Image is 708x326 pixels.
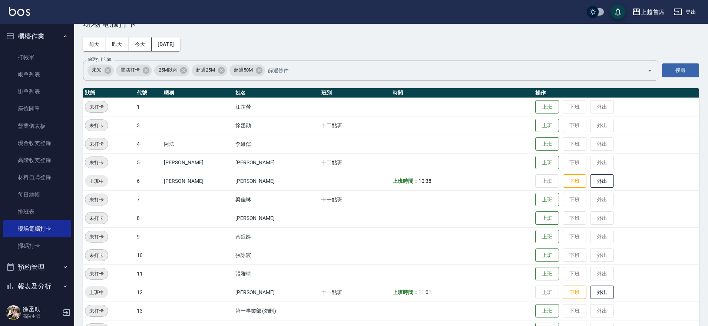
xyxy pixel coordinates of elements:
[535,304,559,318] button: 上班
[320,116,391,135] td: 十二點班
[85,233,108,241] span: 未打卡
[87,65,114,76] div: 未知
[85,214,108,222] span: 未打卡
[535,119,559,132] button: 上班
[234,172,320,190] td: [PERSON_NAME]
[9,7,30,16] img: Logo
[563,174,586,188] button: 下班
[3,66,71,83] a: 帳單列表
[135,190,162,209] td: 7
[3,277,71,296] button: 報表及分析
[87,66,106,74] span: 未知
[135,135,162,153] td: 4
[229,66,257,74] span: 超過50M
[418,178,431,184] span: 10:38
[3,152,71,169] a: 高階收支登錄
[129,37,152,51] button: 今天
[85,140,108,148] span: 未打卡
[85,307,108,315] span: 未打卡
[234,302,320,320] td: 第一事業部 (勿刪)
[234,98,320,116] td: 江芷螢
[162,153,234,172] td: [PERSON_NAME]
[3,135,71,152] a: 現金收支登錄
[3,203,71,220] a: 排班表
[83,37,106,51] button: 前天
[3,49,71,66] a: 打帳單
[590,174,614,188] button: 外出
[3,186,71,203] a: 每日結帳
[116,66,144,74] span: 電腦打卡
[85,270,108,278] span: 未打卡
[85,122,108,129] span: 未打卡
[671,5,699,19] button: 登出
[320,153,391,172] td: 十二點班
[234,88,320,98] th: 姓名
[192,66,219,74] span: 超過25M
[393,178,418,184] b: 上班時間：
[234,190,320,209] td: 梁佳琳
[83,88,135,98] th: 狀態
[563,286,586,299] button: 下班
[590,286,614,299] button: 外出
[234,209,320,227] td: [PERSON_NAME]
[135,246,162,264] td: 10
[135,153,162,172] td: 5
[229,65,265,76] div: 超過50M
[234,116,320,135] td: 徐丞勛
[320,283,391,302] td: 十一點班
[662,63,699,77] button: 搜尋
[162,172,234,190] td: [PERSON_NAME]
[535,248,559,262] button: 上班
[162,88,234,98] th: 暱稱
[3,258,71,277] button: 預約管理
[85,177,108,185] span: 上班中
[23,306,60,313] h5: 徐丞勛
[85,196,108,204] span: 未打卡
[6,305,21,320] img: Person
[3,83,71,100] a: 掛單列表
[135,116,162,135] td: 3
[23,313,60,320] p: 高階主管
[535,267,559,281] button: 上班
[135,209,162,227] td: 8
[533,88,699,98] th: 操作
[152,37,180,51] button: [DATE]
[629,4,668,20] button: 上越首席
[3,237,71,254] a: 掃碼打卡
[234,227,320,246] td: 黃鈺婷
[234,135,320,153] td: 李維儒
[3,169,71,186] a: 材料自購登錄
[320,88,391,98] th: 班別
[234,264,320,283] td: 張雅晴
[135,227,162,246] td: 9
[135,283,162,302] td: 12
[535,193,559,207] button: 上班
[85,159,108,167] span: 未打卡
[644,65,656,76] button: Open
[234,246,320,264] td: 張詠宸
[3,296,71,315] button: 客戶管理
[135,302,162,320] td: 13
[85,289,108,296] span: 上班中
[266,64,634,77] input: 篩選條件
[85,251,108,259] span: 未打卡
[135,264,162,283] td: 11
[3,100,71,117] a: 座位開單
[611,4,625,19] button: save
[3,27,71,46] button: 櫃檯作業
[135,172,162,190] td: 6
[154,66,182,74] span: 25M以內
[3,118,71,135] a: 營業儀表板
[135,88,162,98] th: 代號
[234,153,320,172] td: [PERSON_NAME]
[535,137,559,151] button: 上班
[88,57,112,62] label: 篩選打卡記錄
[85,103,108,111] span: 未打卡
[154,65,190,76] div: 25M以內
[116,65,152,76] div: 電腦打卡
[135,98,162,116] td: 1
[418,289,431,295] span: 11:01
[192,65,227,76] div: 超過25M
[535,100,559,114] button: 上班
[106,37,129,51] button: 昨天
